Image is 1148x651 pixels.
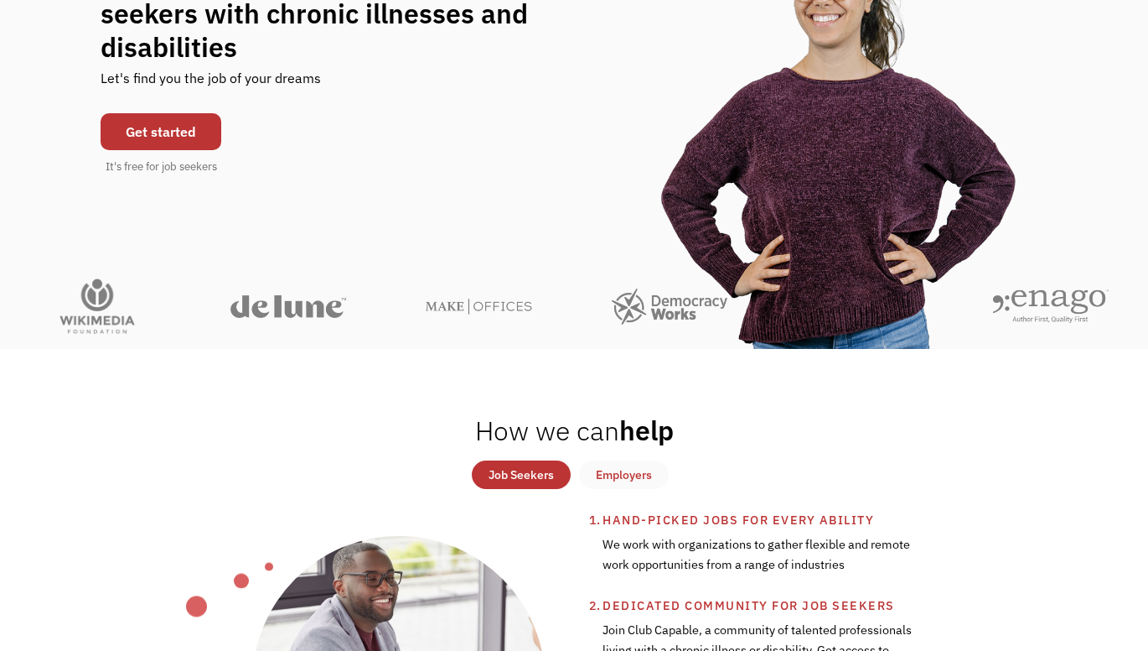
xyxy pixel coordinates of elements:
div: Hand-picked jobs for every ability [602,510,1047,530]
div: Job Seekers [489,465,554,485]
div: We work with organizations to gather flexible and remote work opportunities from a range of indus... [602,530,914,596]
div: Dedicated community for job seekers [602,596,1047,616]
div: Employers [596,465,652,485]
h2: help [475,414,674,447]
div: Let's find you the job of your dreams [101,64,321,105]
span: How we can [475,413,619,448]
div: It's free for job seekers [106,159,217,175]
a: Get started [101,113,221,150]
